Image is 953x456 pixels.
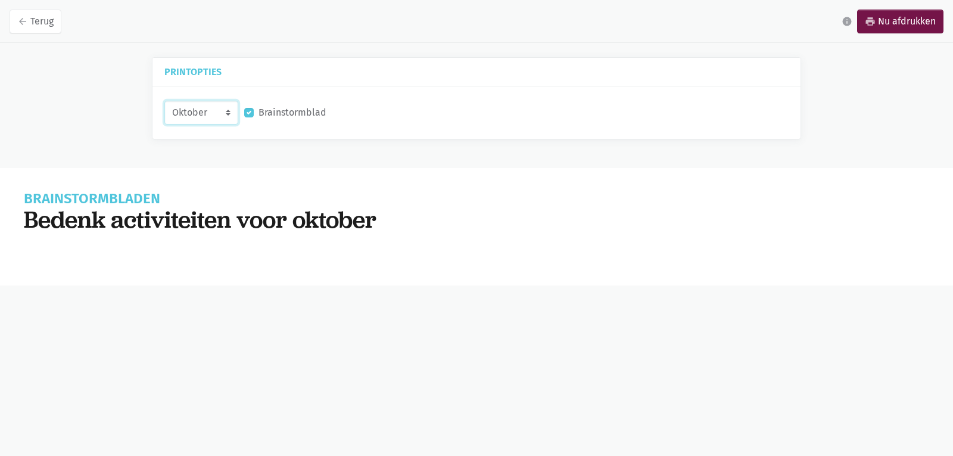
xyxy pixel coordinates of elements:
h1: Bedenk activiteiten voor oktober [24,206,929,233]
a: arrow_backTerug [10,10,61,33]
h5: Printopties [164,67,789,76]
label: Brainstormblad [259,105,326,120]
i: arrow_back [17,16,28,27]
h1: Brainstormbladen [24,192,929,206]
i: info [842,16,852,27]
a: printNu afdrukken [857,10,943,33]
i: print [865,16,876,27]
